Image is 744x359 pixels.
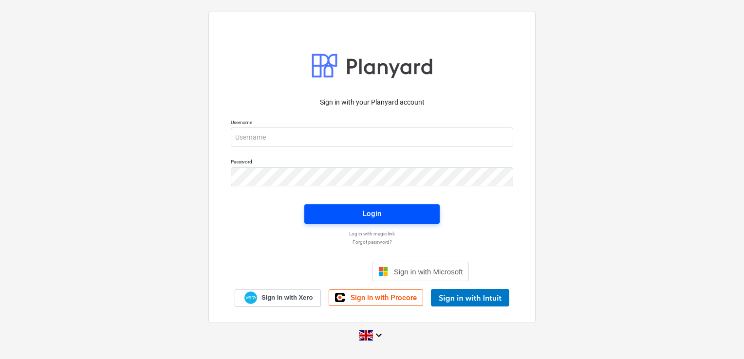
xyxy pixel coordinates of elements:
img: Xero logo [244,291,257,305]
p: Sign in with your Planyard account [231,97,513,108]
a: Sign in with Procore [329,289,423,306]
img: Microsoft logo [378,267,388,276]
button: Login [304,204,440,224]
span: Sign in with Xero [261,293,313,302]
p: Password [231,159,513,167]
span: Sign in with Procore [351,293,417,302]
iframe: Sign in with Google Button [270,261,369,282]
p: Username [231,119,513,127]
a: Forgot password? [226,239,518,245]
input: Username [231,127,513,147]
span: Sign in with Microsoft [394,268,463,276]
a: Sign in with Xero [235,289,321,306]
div: Login [363,207,381,220]
a: Log in with magic link [226,231,518,237]
i: keyboard_arrow_down [373,329,385,341]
